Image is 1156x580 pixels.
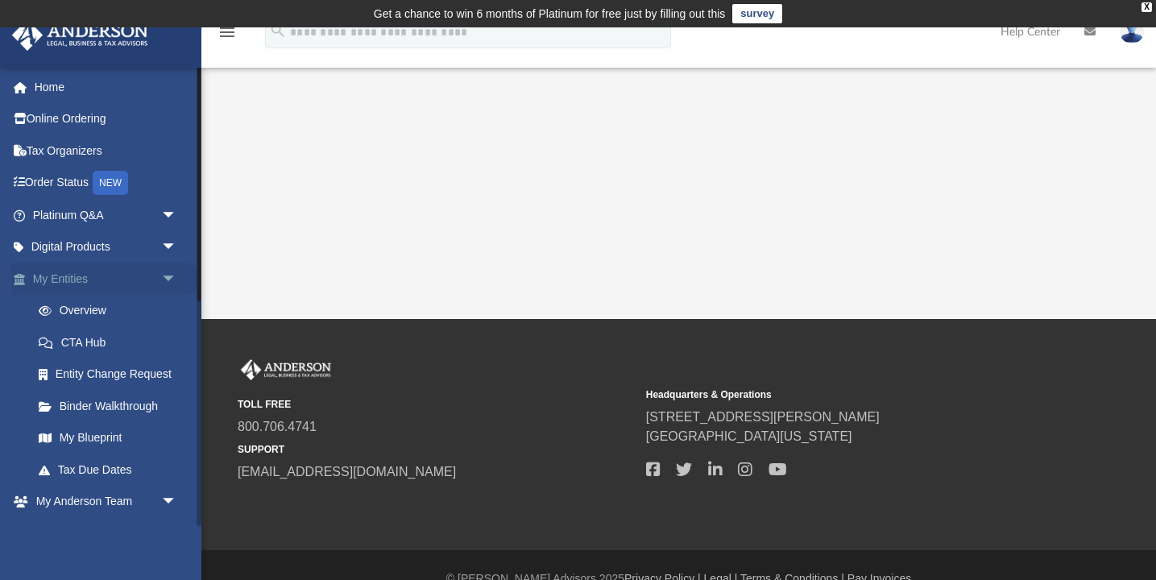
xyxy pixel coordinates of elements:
a: Order StatusNEW [11,167,201,200]
a: [GEOGRAPHIC_DATA][US_STATE] [646,429,852,443]
span: arrow_drop_down [161,486,193,519]
small: TOLL FREE [238,397,635,412]
a: Tax Due Dates [23,454,201,486]
a: Home [11,71,201,103]
a: Platinum Q&Aarrow_drop_down [11,199,201,231]
img: Anderson Advisors Platinum Portal [7,19,153,51]
span: arrow_drop_down [161,231,193,264]
a: [STREET_ADDRESS][PERSON_NAME] [646,410,880,424]
a: [EMAIL_ADDRESS][DOMAIN_NAME] [238,465,456,478]
a: CTA Hub [23,326,201,358]
a: My Entitiesarrow_drop_down [11,263,201,295]
span: arrow_drop_down [161,199,193,232]
span: arrow_drop_down [161,263,193,296]
a: My Anderson Team [23,517,185,549]
a: survey [732,4,782,23]
img: User Pic [1120,20,1144,43]
a: Digital Productsarrow_drop_down [11,231,201,263]
div: NEW [93,171,128,195]
a: Online Ordering [11,103,201,135]
img: Anderson Advisors Platinum Portal [238,359,334,380]
i: search [269,22,287,39]
i: menu [218,23,237,42]
div: Get a chance to win 6 months of Platinum for free just by filling out this [374,4,726,23]
a: Binder Walkthrough [23,390,201,422]
a: Overview [23,295,201,327]
a: Tax Organizers [11,135,201,167]
a: 800.706.4741 [238,420,317,433]
small: Headquarters & Operations [646,387,1043,402]
a: Entity Change Request [23,358,201,391]
a: My Anderson Teamarrow_drop_down [11,486,193,518]
div: close [1141,2,1152,12]
a: My Blueprint [23,422,193,454]
small: SUPPORT [238,442,635,457]
a: menu [218,31,237,42]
